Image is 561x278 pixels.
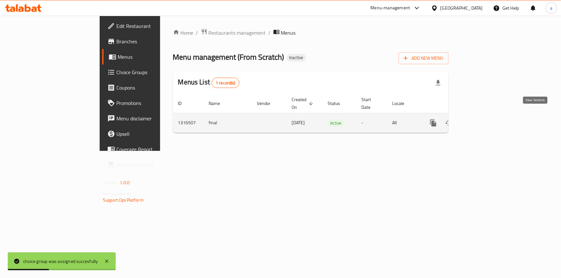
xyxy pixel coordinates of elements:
td: All [387,113,421,133]
span: Status [328,100,349,107]
span: ID [178,100,190,107]
span: Upsell [116,130,188,138]
div: Total records count [212,78,240,88]
span: Coverage Report [116,145,188,153]
a: Branches [102,34,193,49]
div: Active [328,119,344,127]
span: Edit Restaurant [116,22,188,30]
li: / [196,29,198,37]
span: Add New Menu [404,54,443,62]
span: Menu management ( From Scratch ) [173,50,284,64]
a: Coverage Report [102,142,193,157]
span: Inactive [287,55,306,60]
span: Created On [292,96,315,111]
span: Menus [281,29,296,37]
nav: breadcrumb [173,29,448,37]
td: final [204,113,252,133]
span: Name [209,100,229,107]
th: Actions [421,94,493,113]
a: Promotions [102,95,193,111]
span: Choice Groups [116,68,188,76]
h2: Menus List [178,77,240,88]
a: Choice Groups [102,65,193,80]
td: - [357,113,387,133]
span: Promotions [116,99,188,107]
span: Vendor [257,100,279,107]
span: Grocery Checklist [116,161,188,169]
button: more [426,115,441,131]
span: Locale [393,100,413,107]
span: Version: [103,178,119,187]
a: Edit Restaurant [102,18,193,34]
a: Upsell [102,126,193,142]
span: 1 record(s) [212,80,239,86]
span: Coupons [116,84,188,91]
span: Menus [118,53,188,61]
span: Active [328,119,344,127]
span: [DATE] [292,118,305,127]
div: Menu-management [371,4,410,12]
table: enhanced table [173,94,493,133]
a: Menus [102,49,193,65]
span: Get support on: [103,189,132,198]
span: Start Date [362,96,380,111]
button: Add New Menu [399,52,448,64]
div: Export file [430,75,446,91]
li: / [268,29,271,37]
div: [GEOGRAPHIC_DATA] [440,4,483,12]
span: Branches [116,38,188,45]
a: Support.OpsPlatform [103,196,144,204]
span: Restaurants management [209,29,266,37]
div: Inactive [287,54,306,62]
span: Menu disclaimer [116,115,188,122]
a: Restaurants management [201,29,266,37]
a: Grocery Checklist [102,157,193,172]
a: Coupons [102,80,193,95]
span: a [550,4,552,12]
div: choice group was assigned succesfully [23,258,98,265]
a: Menu disclaimer [102,111,193,126]
span: 1.0.0 [120,178,130,187]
